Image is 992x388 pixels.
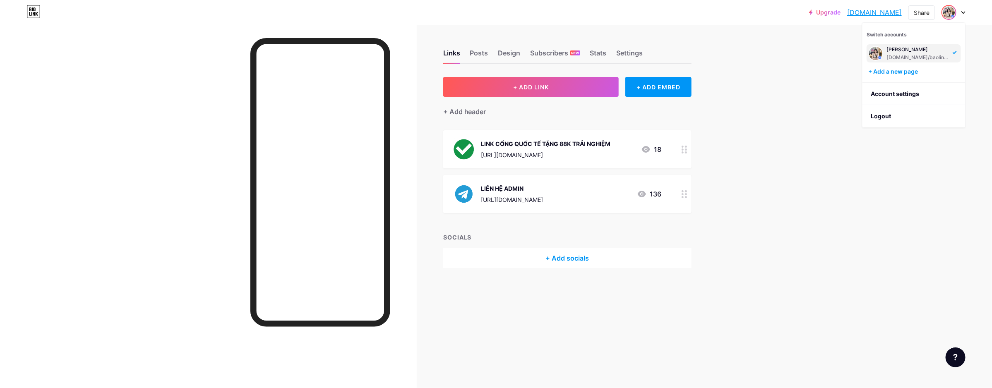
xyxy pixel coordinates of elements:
[868,67,961,76] div: + Add a new page
[590,48,607,63] div: Stats
[942,6,956,19] img: baolinh9999
[513,84,549,91] span: + ADD LINK
[453,183,475,205] img: LIÊN HỆ ADMIN
[914,8,930,17] div: Share
[886,54,950,61] div: [DOMAIN_NAME]/baolinh9999
[443,48,460,63] div: Links
[481,151,611,159] div: [URL][DOMAIN_NAME]
[443,233,692,242] div: SOCIALS
[617,48,643,63] div: Settings
[809,9,841,16] a: Upgrade
[637,189,662,199] div: 136
[625,77,691,97] div: + ADD EMBED
[498,48,521,63] div: Design
[481,139,611,148] div: LINK CỔNG QUỐC TẾ TẶNG 88K TRẢI NGHIỆM
[641,144,662,154] div: 18
[868,46,883,61] img: baolinh9999
[481,184,543,193] div: LIÊN HỆ ADMIN
[571,50,579,55] span: NEW
[867,31,907,38] span: Switch accounts
[862,105,965,127] li: Logout
[862,83,965,105] a: Account settings
[443,107,486,117] div: + Add header
[443,77,619,97] button: + ADD LINK
[886,46,950,53] div: [PERSON_NAME]
[453,139,475,160] img: LINK CỔNG QUỐC TẾ TẶNG 88K TRẢI NGHIỆM
[847,7,902,17] a: [DOMAIN_NAME]
[481,195,543,204] div: [URL][DOMAIN_NAME]
[470,48,488,63] div: Posts
[443,248,692,268] div: + Add socials
[531,48,580,63] div: Subscribers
